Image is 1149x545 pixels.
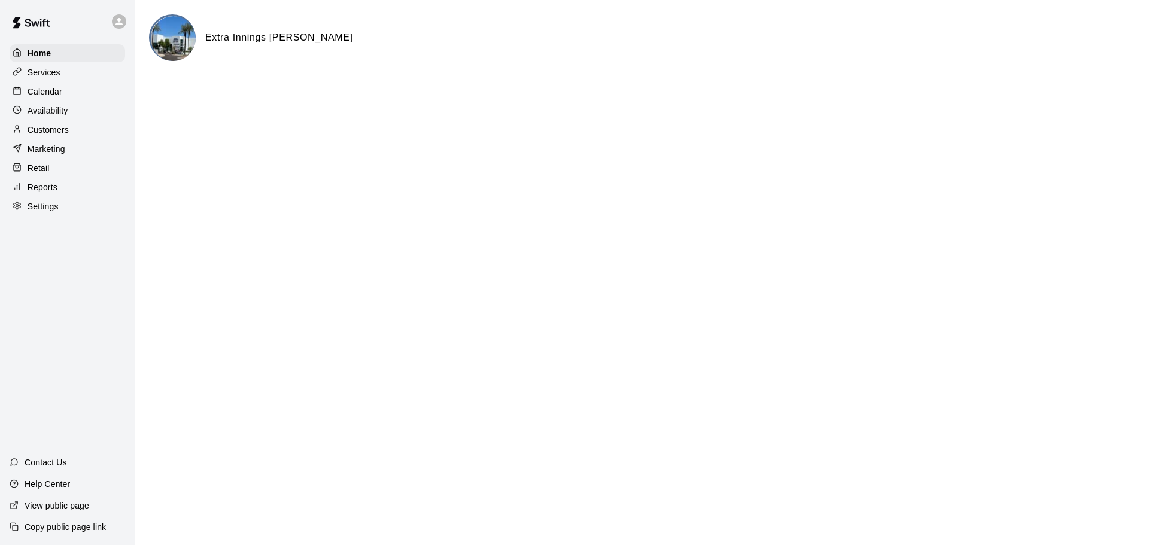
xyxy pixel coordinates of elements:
p: Contact Us [25,456,67,468]
p: Marketing [28,143,65,155]
a: Calendar [10,83,125,101]
p: Settings [28,200,59,212]
a: Services [10,63,125,81]
a: Customers [10,121,125,139]
a: Home [10,44,125,62]
p: Reports [28,181,57,193]
a: Reports [10,178,125,196]
a: Retail [10,159,125,177]
p: View public page [25,500,89,511]
a: Availability [10,102,125,120]
a: Marketing [10,140,125,158]
img: Extra Innings Chandler logo [151,16,196,61]
p: Help Center [25,478,70,490]
h6: Extra Innings [PERSON_NAME] [205,30,353,45]
p: Customers [28,124,69,136]
p: Services [28,66,60,78]
p: Availability [28,105,68,117]
p: Copy public page link [25,521,106,533]
p: Calendar [28,86,62,98]
p: Home [28,47,51,59]
p: Retail [28,162,50,174]
a: Settings [10,197,125,215]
